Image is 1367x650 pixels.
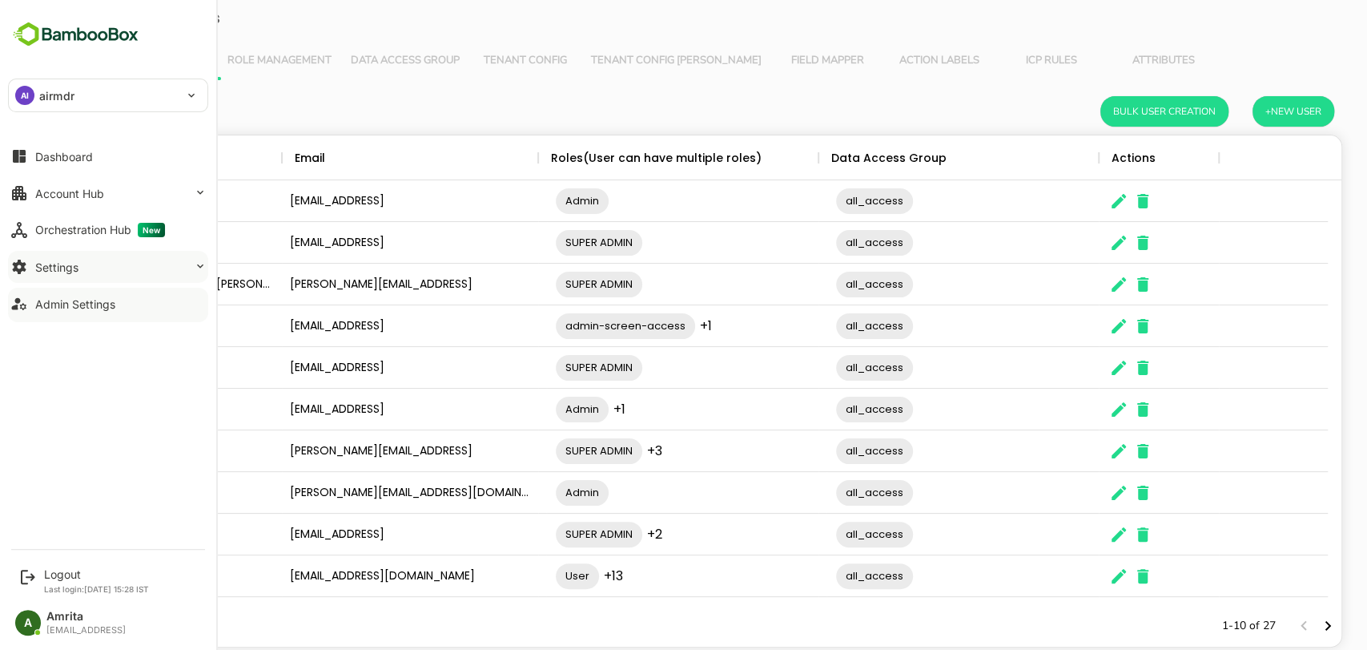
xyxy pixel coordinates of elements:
span: SUPER ADMIN [500,525,586,543]
div: [PERSON_NAME] [26,430,226,472]
span: User [500,567,543,585]
span: User Management [48,55,152,67]
p: 1-10 of 27 [1166,618,1220,634]
div: Actions [1055,135,1100,180]
div: Account Hub [35,187,104,200]
h6: User List [33,99,98,124]
div: Anjali [26,347,226,389]
span: +2 [591,525,606,543]
span: all_access [780,483,857,502]
div: Orchestration Hub [35,223,165,237]
p: airmdr [39,87,74,104]
div: Email [239,135,269,180]
div: [EMAIL_ADDRESS] [46,625,126,636]
button: Settings [8,251,208,283]
div: Vertical tabs example [38,42,1273,80]
span: all_access [780,400,857,418]
div: User [38,135,65,180]
span: Tenant Config [423,55,516,67]
div: Amrita [46,610,126,624]
span: all_access [780,525,857,543]
div: [EMAIL_ADDRESS] [226,305,482,347]
div: [DEMOGRAPHIC_DATA][PERSON_NAME][DEMOGRAPHIC_DATA] [26,264,226,305]
div: [PERSON_NAME][EMAIL_ADDRESS][DOMAIN_NAME] [226,472,482,514]
span: admin-screen-access [500,317,639,335]
button: Next page [1260,614,1284,638]
div: Ankur [26,389,226,430]
span: all_access [780,567,857,585]
img: BambooboxFullLogoMark.5f36c76dfaba33ec1ec1367b70bb1252.svg [8,19,143,50]
div: AI [15,86,34,105]
div: Admin Settings [35,297,115,311]
span: +1 [644,317,656,335]
div: [EMAIL_ADDRESS] [226,514,482,555]
span: Field Mapper [725,55,818,67]
span: Data Access Group [295,55,404,67]
button: Admin Settings [8,288,208,320]
span: SUPER ADMIN [500,442,586,460]
div: [PERSON_NAME] [26,180,226,222]
button: +New User [1196,96,1278,127]
div: Settings [35,260,78,274]
div: Dashboard [35,150,93,164]
div: The User Data [25,135,1286,648]
div: [EMAIL_ADDRESS][DOMAIN_NAME] [226,555,482,597]
span: all_access [780,358,857,377]
span: all_access [780,317,857,335]
span: all_access [780,275,857,293]
span: Tenant Config [PERSON_NAME] [535,55,706,67]
span: +13 [548,567,567,585]
button: Sort [269,149,288,168]
button: Dashboard [8,140,208,172]
div: A [15,610,41,636]
div: chetan [26,514,226,555]
span: Admin [500,400,553,418]
div: Roles(User can have multiple roles) [495,135,706,180]
button: Sort [65,149,84,168]
div: Logout [44,567,149,581]
div: AIairmdr [9,79,207,111]
button: Bulk User Creation [1044,96,1172,127]
div: Data Access Group [775,135,891,180]
span: SUPER ADMIN [500,233,586,252]
span: ICP Rules [949,55,1042,67]
div: [PERSON_NAME][EMAIL_ADDRESS] [226,264,482,305]
div: [EMAIL_ADDRESS] [226,180,482,222]
span: +3 [591,442,606,460]
div: Amit [26,222,226,264]
span: SUPER ADMIN [500,275,586,293]
span: Role Management [171,55,275,67]
button: Account Hub [8,177,208,209]
span: Admin [500,192,553,210]
div: [EMAIL_ADDRESS] [226,347,482,389]
span: Action Labels [837,55,930,67]
p: Last login: [DATE] 15:28 IST [44,584,149,594]
div: [EMAIL_ADDRESS] [226,389,482,430]
div: [PERSON_NAME] [26,472,226,514]
div: [EMAIL_ADDRESS] [226,222,482,264]
div: Dinesh [26,555,226,597]
span: +1 [557,400,569,418]
div: [PERSON_NAME][EMAIL_ADDRESS] [226,430,482,472]
div: Amrita [26,305,226,347]
span: all_access [780,192,857,210]
span: all_access [780,442,857,460]
span: Admin [500,483,553,502]
span: Attributes [1061,55,1154,67]
button: Orchestration HubNew [8,214,208,246]
span: New [138,223,165,237]
span: all_access [780,233,857,252]
span: SUPER ADMIN [500,358,586,377]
